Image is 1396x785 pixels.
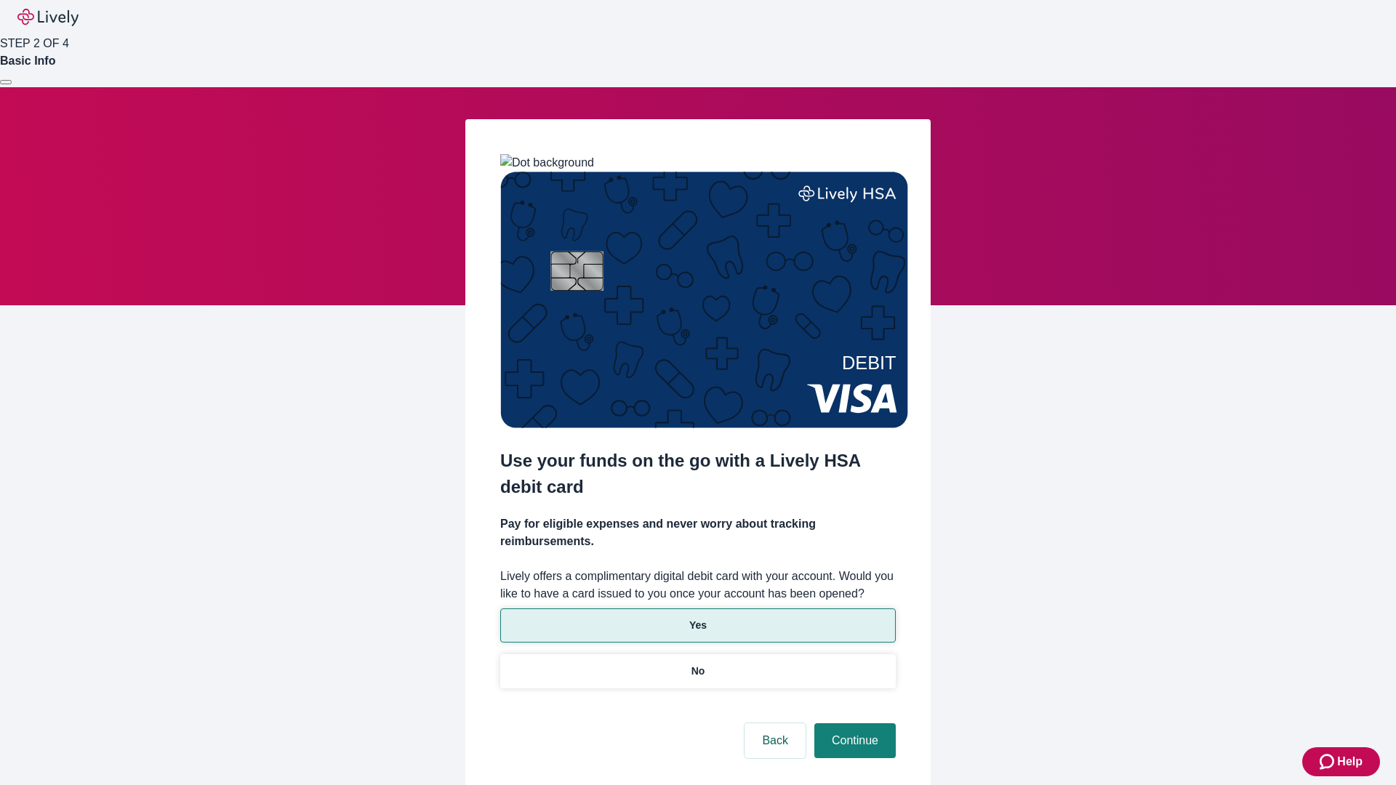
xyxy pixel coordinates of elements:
[500,608,896,643] button: Yes
[17,9,79,26] img: Lively
[500,172,908,428] img: Debit card
[1337,753,1363,770] span: Help
[500,568,896,603] label: Lively offers a complimentary digital debit card with your account. Would you like to have a card...
[814,723,896,758] button: Continue
[500,654,896,688] button: No
[1302,747,1380,776] button: Zendesk support iconHelp
[500,515,896,550] h4: Pay for eligible expenses and never worry about tracking reimbursements.
[745,723,806,758] button: Back
[500,154,594,172] img: Dot background
[689,618,707,633] p: Yes
[691,664,705,679] p: No
[500,448,896,500] h2: Use your funds on the go with a Lively HSA debit card
[1320,753,1337,770] svg: Zendesk support icon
